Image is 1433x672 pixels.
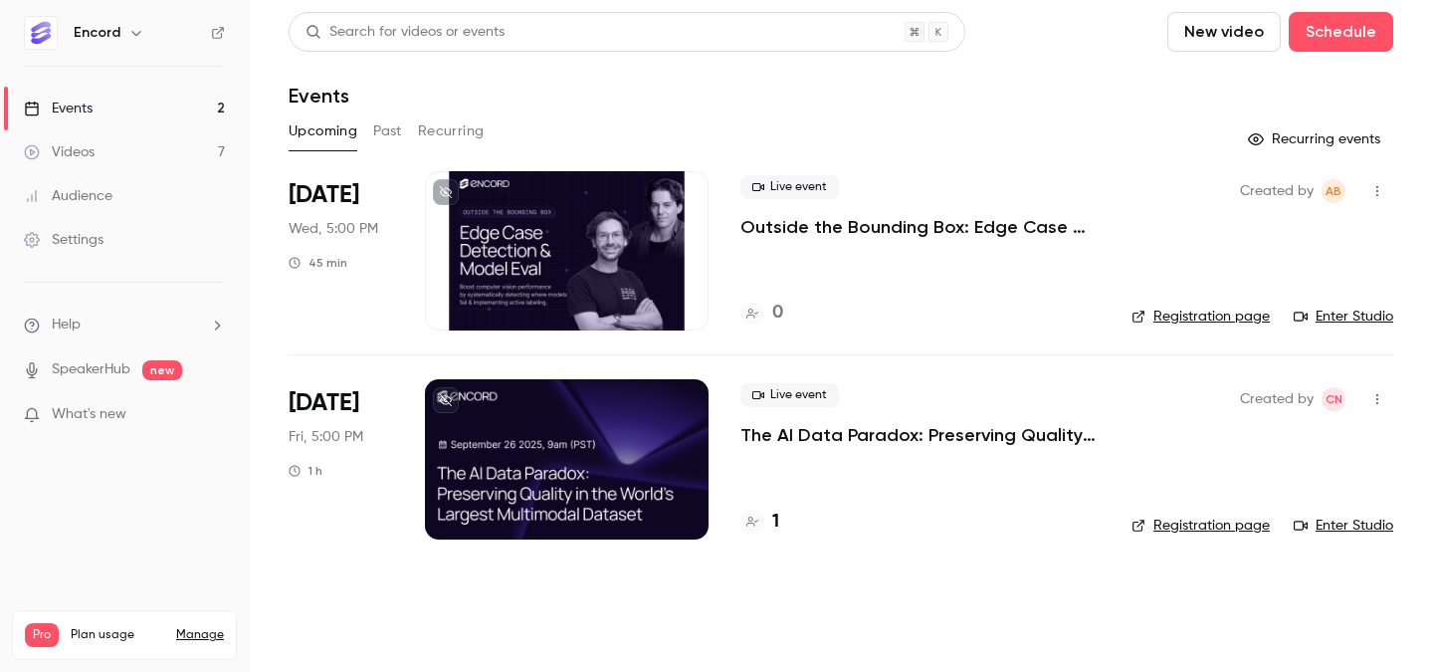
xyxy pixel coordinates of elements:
span: Pro [25,623,59,647]
span: [DATE] [289,387,359,419]
span: Chloe Noble [1322,387,1345,411]
span: Plan usage [71,627,164,643]
div: Videos [24,142,95,162]
a: Outside the Bounding Box: Edge Case Detection & Model Eval [740,215,1100,239]
h6: Encord [74,23,120,43]
li: help-dropdown-opener [24,315,225,336]
span: Annabel Benjamin [1322,179,1345,203]
span: Wed, 5:00 PM [289,219,378,239]
div: Settings [24,230,103,250]
div: Audience [24,186,112,206]
img: Encord [25,17,57,49]
span: Live event [740,383,839,407]
span: Fri, 5:00 PM [289,427,363,447]
span: CN [1326,387,1342,411]
span: What's new [52,404,126,425]
a: 0 [740,300,783,327]
h1: Events [289,84,349,108]
a: SpeakerHub [52,359,130,380]
button: Past [373,115,402,147]
iframe: Noticeable Trigger [201,406,225,424]
h4: 1 [772,509,779,536]
button: New video [1167,12,1281,52]
button: Recurring events [1239,123,1393,155]
span: Created by [1240,387,1314,411]
a: Registration page [1131,307,1270,327]
a: Manage [176,627,224,643]
div: Events [24,99,93,118]
div: Search for videos or events [306,22,505,43]
button: Schedule [1289,12,1393,52]
div: Sep 17 Wed, 5:00 PM (Europe/London) [289,171,393,331]
span: AB [1326,179,1341,203]
div: Sep 26 Fri, 5:00 PM (Europe/London) [289,379,393,539]
span: Live event [740,175,839,199]
a: Registration page [1131,516,1270,536]
button: Recurring [418,115,485,147]
span: [DATE] [289,179,359,211]
a: Enter Studio [1294,516,1393,536]
div: 1 h [289,463,322,479]
span: Help [52,315,81,336]
a: The AI Data Paradox: Preserving Quality in the World's Largest Multimodal Dataset [740,423,1100,447]
span: new [142,360,182,380]
a: 1 [740,509,779,536]
span: Created by [1240,179,1314,203]
button: Upcoming [289,115,357,147]
div: 45 min [289,255,347,271]
a: Enter Studio [1294,307,1393,327]
h4: 0 [772,300,783,327]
